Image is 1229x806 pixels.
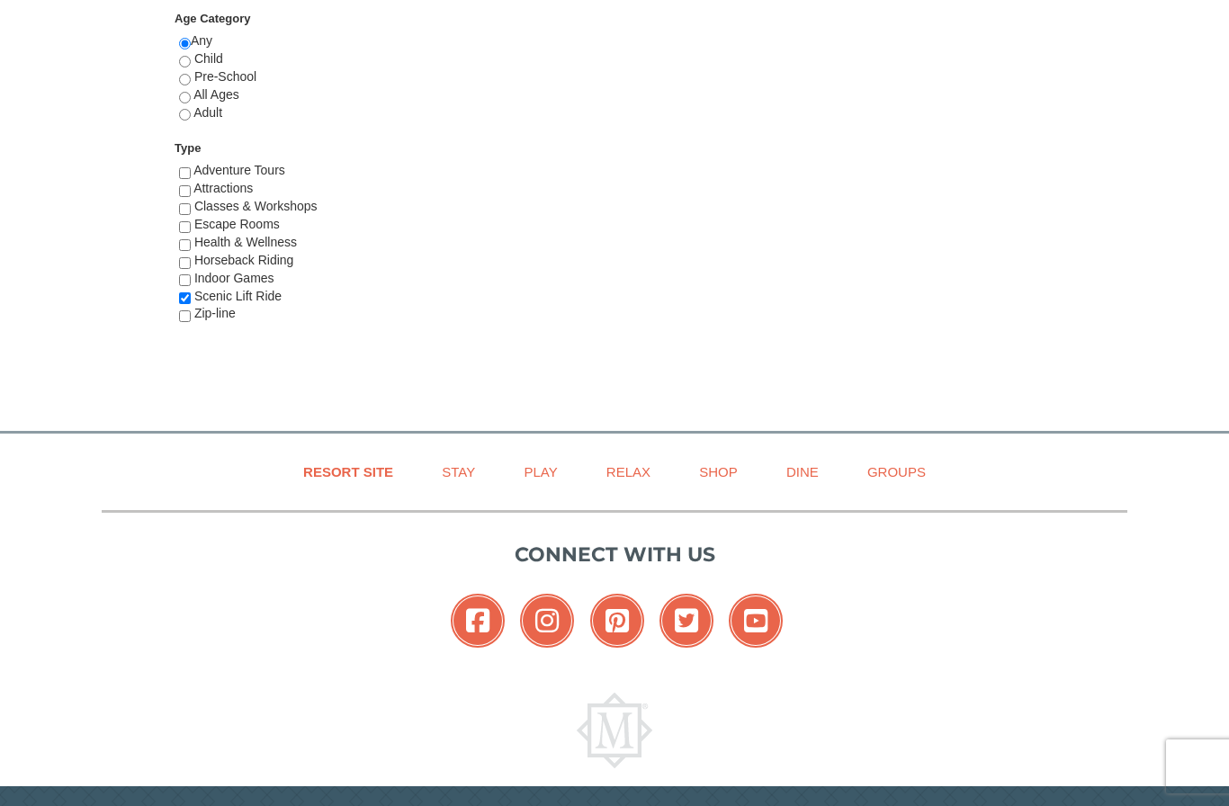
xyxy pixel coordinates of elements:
[175,141,201,155] strong: Type
[194,235,297,249] span: Health & Wellness
[193,87,239,102] span: All Ages
[845,452,948,492] a: Groups
[194,51,223,66] span: Child
[194,289,282,303] span: Scenic Lift Ride
[584,452,673,492] a: Relax
[501,452,579,492] a: Play
[194,253,294,267] span: Horseback Riding
[281,452,416,492] a: Resort Site
[175,12,251,25] strong: Age Category
[764,452,841,492] a: Dine
[193,181,253,195] span: Attractions
[419,452,498,492] a: Stay
[677,452,760,492] a: Shop
[194,199,318,213] span: Classes & Workshops
[194,271,274,285] span: Indoor Games
[577,693,652,768] img: Massanutten Resort Logo
[179,32,380,139] div: Any
[194,306,236,320] span: Zip-line
[194,69,256,84] span: Pre-School
[194,217,280,231] span: Escape Rooms
[193,105,222,120] span: Adult
[193,163,285,177] span: Adventure Tours
[102,540,1127,569] p: Connect with us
